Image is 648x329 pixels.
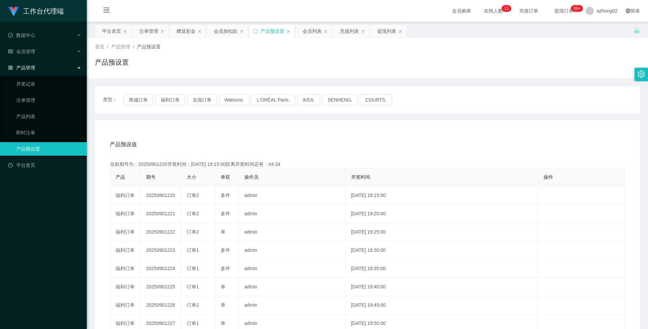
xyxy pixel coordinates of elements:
span: 订单2 [187,302,199,308]
button: IKEA. [297,94,320,105]
i: 图标: setting [637,70,645,78]
span: 订单1 [187,321,199,326]
td: 福利订单 [110,296,141,314]
button: 兑现订单 [187,94,217,105]
img: logo.9652507e.png [8,7,19,16]
td: 福利订单 [110,260,141,278]
span: 会员管理 [8,49,35,54]
h1: 产品预设置 [95,57,129,67]
i: 图标: close [324,29,328,34]
span: 多件 [221,193,230,198]
td: 20250901220 [141,187,181,205]
span: 产品预设值 [110,140,137,149]
p: 1 [506,5,509,12]
td: 20250901226 [141,296,181,314]
span: 期号 [146,174,156,180]
span: 单 [221,321,225,326]
a: 产品预设置 [16,142,81,156]
div: 产品预设置 [261,25,284,38]
td: [DATE] 19:25:00 [346,223,538,241]
td: 福利订单 [110,241,141,260]
span: 产品预设置 [137,44,161,49]
td: [DATE] 19:35:00 [346,260,538,278]
span: 订单2 [187,211,199,216]
a: 工作台代理端 [8,8,64,14]
span: 提现订单 [551,8,577,13]
div: 注单管理 [139,25,158,38]
i: 图标: unlock [634,27,640,34]
i: 图标: sync [253,29,258,34]
td: [DATE] 19:30:00 [346,241,538,260]
span: 产品管理 [8,65,35,70]
button: SENHENG. [322,94,358,105]
a: 开奖记录 [16,77,81,91]
button: Watsons. [219,94,249,105]
td: 20250901222 [141,223,181,241]
i: 图标: close [240,29,244,34]
i: 图标: close [398,29,402,34]
span: 产品 [116,174,125,180]
span: 在线人数 [481,8,506,13]
td: 福利订单 [110,205,141,223]
i: 图标: close [286,29,290,34]
button: COURTS. [360,94,392,105]
span: 订单1 [187,284,199,289]
i: 图标: close [160,29,164,34]
td: admin [239,296,346,314]
span: / [133,44,134,49]
a: 即时注单 [16,126,81,139]
button: 福利订单 [155,94,185,105]
h1: 工作台代理端 [23,0,64,22]
span: 单双 [221,174,230,180]
p: 1 [504,5,507,12]
sup: 11 [502,5,511,12]
td: admin [239,223,346,241]
button: L'ORÉAL Paris. [251,94,295,105]
i: 图标: close [198,29,202,34]
span: 操作 [544,174,553,180]
td: 20250901221 [141,205,181,223]
i: 图标: global [626,8,630,13]
span: 订单2 [187,193,199,198]
td: admin [239,260,346,278]
span: 订单1 [187,266,199,271]
span: 大小 [187,174,196,180]
i: 图标: table [8,49,13,54]
span: 首页 [95,44,104,49]
span: 数据中心 [8,32,35,38]
td: admin [239,278,346,296]
span: 订单1 [187,247,199,253]
div: 充值列表 [340,25,359,38]
td: [DATE] 19:45:00 [346,296,538,314]
a: 产品列表 [16,110,81,123]
td: admin [239,241,346,260]
a: 注单管理 [16,93,81,107]
span: 充值订单 [516,8,542,13]
span: 多件 [221,211,230,216]
i: 图标: appstore-o [8,65,13,70]
td: 20250901223 [141,241,181,260]
td: 福利订单 [110,278,141,296]
td: admin [239,187,346,205]
span: 单 [221,284,225,289]
i: 图标: check-circle-o [8,33,13,38]
button: 商城订单 [123,94,153,105]
span: 产品管理 [111,44,130,49]
div: 提现列表 [377,25,396,38]
div: 会员列表 [303,25,322,38]
a: 图标: dashboard平台首页 [8,158,81,172]
span: / [107,44,108,49]
span: 操作员 [244,174,259,180]
div: 赠送彩金 [177,25,196,38]
i: 图标: menu-fold [95,0,118,22]
span: 订单2 [187,229,199,235]
span: 多件 [221,247,230,253]
span: 类型： [103,94,123,105]
td: [DATE] 19:40:00 [346,278,538,296]
td: [DATE] 19:20:00 [346,205,538,223]
span: 单 [221,302,225,308]
div: 当前期号为：20250901220开奖时间：[DATE] 19:15:00距离开奖时间还有：04:34 [110,161,625,168]
i: 图标: close [123,29,127,34]
div: 平台首页 [102,25,121,38]
span: 开奖时间 [351,174,370,180]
